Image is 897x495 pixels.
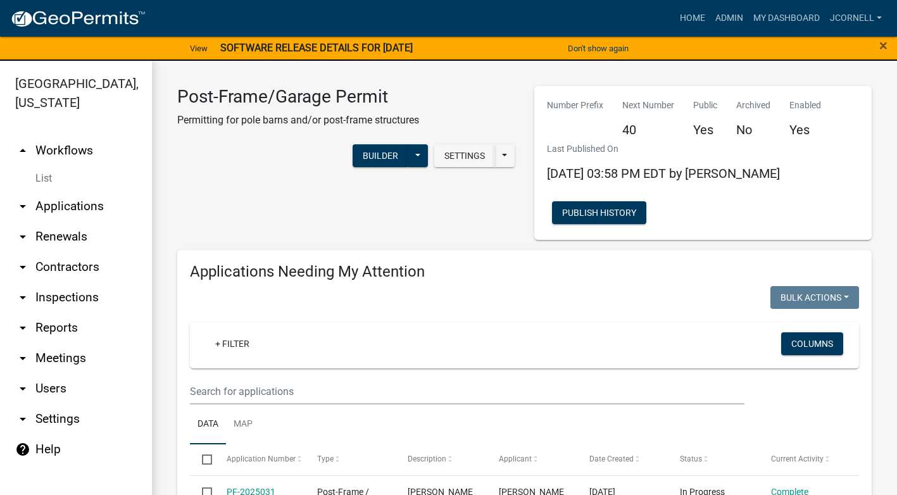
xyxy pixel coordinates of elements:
a: My Dashboard [748,6,825,30]
button: Don't show again [563,38,634,59]
button: Bulk Actions [770,286,859,309]
i: arrow_drop_down [15,290,30,305]
datatable-header-cell: Current Activity [759,444,850,475]
a: Data [190,404,226,445]
a: + Filter [205,332,260,355]
datatable-header-cell: Select [190,444,214,475]
i: arrow_drop_down [15,411,30,427]
span: × [879,37,888,54]
button: Settings [434,144,495,167]
h5: Yes [789,122,821,137]
i: arrow_drop_down [15,199,30,214]
p: Archived [736,99,770,112]
span: Type [317,454,334,463]
i: arrow_drop_up [15,143,30,158]
h5: Yes [693,122,717,137]
a: Map [226,404,260,445]
span: Status [680,454,702,463]
span: Application Number [227,454,296,463]
input: Search for applications [190,379,744,404]
i: help [15,442,30,457]
button: Columns [781,332,843,355]
p: Number Prefix [547,99,603,112]
a: jcornell [825,6,887,30]
a: Admin [710,6,748,30]
datatable-header-cell: Applicant [487,444,577,475]
span: Description [408,454,446,463]
button: Builder [353,144,408,167]
span: Date Created [589,454,634,463]
i: arrow_drop_down [15,229,30,244]
datatable-header-cell: Application Number [214,444,304,475]
button: Publish History [552,201,646,224]
h4: Applications Needing My Attention [190,263,859,281]
h3: Post-Frame/Garage Permit [177,86,419,108]
span: Applicant [499,454,532,463]
span: [DATE] 03:58 PM EDT by [PERSON_NAME] [547,166,780,181]
datatable-header-cell: Type [305,444,396,475]
i: arrow_drop_down [15,351,30,366]
a: Home [675,6,710,30]
p: Last Published On [547,142,780,156]
p: Next Number [622,99,674,112]
p: Public [693,99,717,112]
i: arrow_drop_down [15,381,30,396]
i: arrow_drop_down [15,260,30,275]
wm-modal-confirm: Workflow Publish History [552,208,646,218]
datatable-header-cell: Status [668,444,758,475]
h5: No [736,122,770,137]
i: arrow_drop_down [15,320,30,335]
p: Permitting for pole barns and/or post-frame structures [177,113,419,128]
strong: SOFTWARE RELEASE DETAILS FOR [DATE] [220,42,413,54]
h5: 40 [622,122,674,137]
button: Close [879,38,888,53]
datatable-header-cell: Description [396,444,486,475]
span: Current Activity [771,454,824,463]
datatable-header-cell: Date Created [577,444,668,475]
a: View [185,38,213,59]
p: Enabled [789,99,821,112]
